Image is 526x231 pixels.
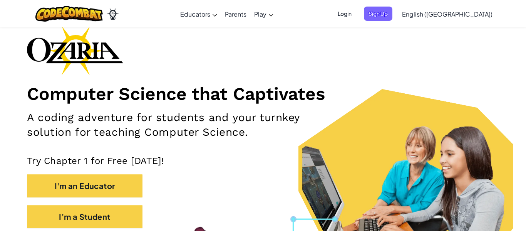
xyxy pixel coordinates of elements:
[221,3,250,24] a: Parents
[254,10,266,18] span: Play
[107,8,119,20] img: Ozaria
[27,26,123,75] img: Ozaria branding logo
[402,10,492,18] span: English ([GEOGRAPHIC_DATA])
[250,3,277,24] a: Play
[27,174,142,197] button: I'm an Educator
[27,205,142,228] button: I'm a Student
[27,155,499,167] p: Try Chapter 1 for Free [DATE]!
[333,7,356,21] button: Login
[176,3,221,24] a: Educators
[27,110,343,140] h2: A coding adventure for students and your turnkey solution for teaching Computer Science.
[180,10,210,18] span: Educators
[364,7,392,21] button: Sign Up
[398,3,496,24] a: English ([GEOGRAPHIC_DATA])
[35,6,103,22] img: CodeCombat logo
[27,83,499,105] h1: Computer Science that Captivates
